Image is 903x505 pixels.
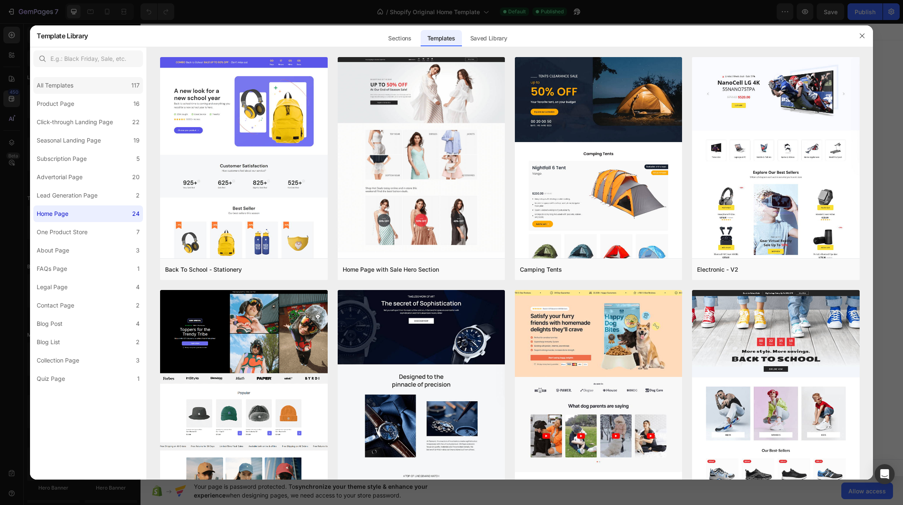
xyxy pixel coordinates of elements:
div: Home Page with Sale Hero Section [343,265,439,275]
span: Add section [361,117,401,126]
div: Blog List [37,337,60,347]
div: 19 [133,135,140,145]
div: Electronic - V2 [697,265,738,275]
div: 16 [133,99,140,109]
div: Open Intercom Messenger [875,464,895,484]
div: Seasonal Landing Page [37,135,101,145]
div: Back To School - Stationery [165,265,242,275]
div: Home Page [37,209,68,219]
span: inspired by CRO experts [288,147,345,154]
div: Click-through Landing Page [37,117,113,127]
div: Collection Page [37,355,79,365]
div: 22 [132,117,140,127]
span: Shopify section: hero [361,34,415,44]
div: 2 [136,337,140,347]
div: Contact Page [37,300,74,310]
div: Blog Post [37,319,63,329]
div: Add blank section [418,136,469,145]
div: All Templates [37,80,73,90]
div: Quiz Page [37,374,65,384]
div: 3 [136,245,140,255]
div: 1 [137,264,140,274]
div: About Page [37,245,69,255]
div: Subscription Page [37,154,87,164]
div: 4 [136,319,140,329]
div: 4 [136,282,140,292]
div: Sections [381,30,418,47]
div: FAQs Page [37,264,67,274]
div: Lead Generation Page [37,190,98,200]
div: 2 [136,300,140,310]
div: 24 [132,209,140,219]
div: Saved Library [464,30,514,47]
span: from URL or image [356,147,401,154]
div: 7 [136,227,140,237]
h2: Template Library [37,25,88,47]
div: Advertorial Page [37,172,83,182]
div: 3 [136,355,140,365]
div: One Product Store [37,227,88,237]
div: Templates [421,30,462,47]
div: 1 [137,374,140,384]
div: 117 [131,80,140,90]
div: Choose templates [291,136,342,145]
div: Product Page [37,99,74,109]
div: 2 [136,190,140,200]
div: Legal Page [37,282,68,292]
div: Camping Tents [520,265,562,275]
input: E.g.: Black Friday, Sale, etc. [33,50,143,67]
div: Generate layout [357,136,401,145]
img: tent.png [515,57,682,423]
span: Shopify section: product-list [352,78,424,88]
div: 20 [132,172,140,182]
span: then drag & drop elements [412,147,474,154]
div: 5 [136,154,140,164]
